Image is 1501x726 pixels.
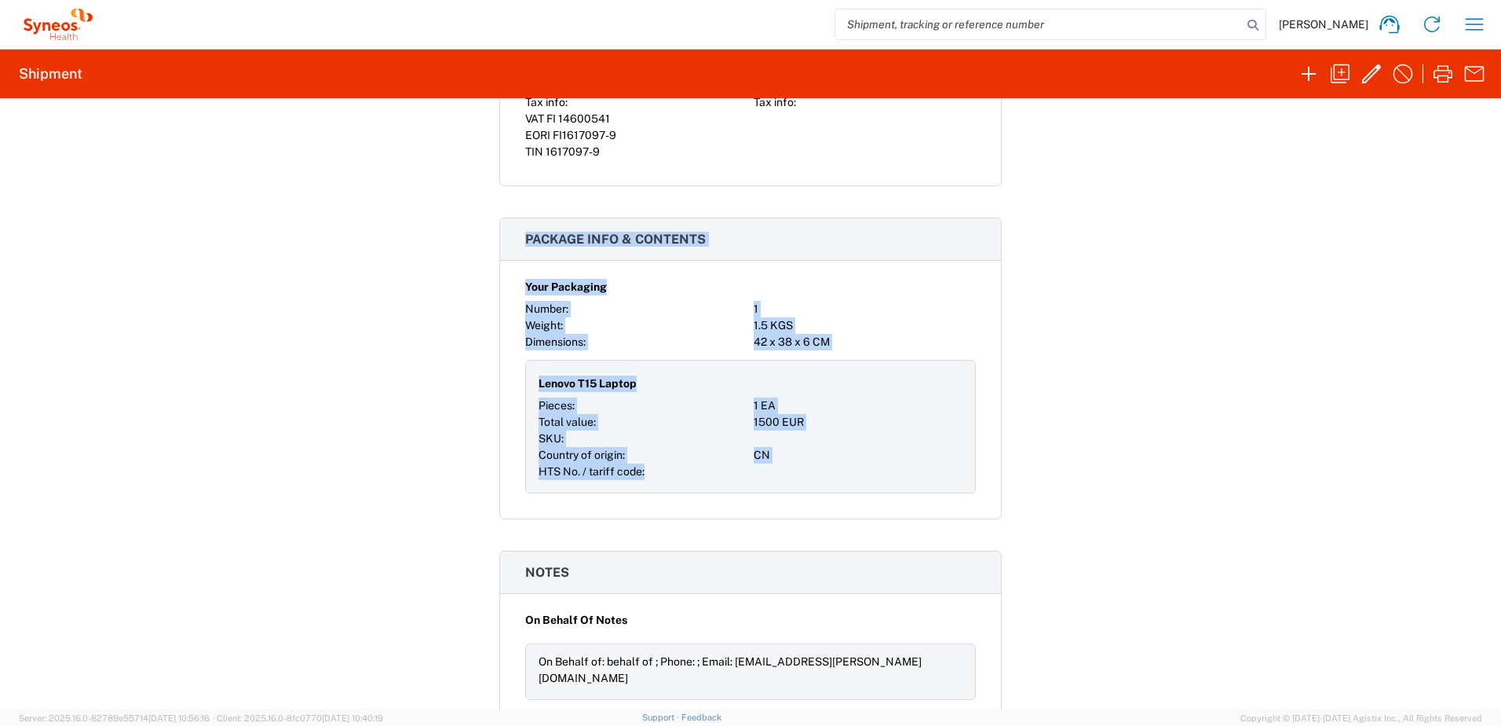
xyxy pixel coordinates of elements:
span: [PERSON_NAME] [1279,17,1368,31]
span: [DATE] 10:40:19 [322,713,383,723]
span: TIN [525,145,543,158]
span: Your Packaging [525,279,607,295]
div: 1.5 KGS [754,317,976,334]
span: Dimensions: [525,335,586,348]
span: Tax info: [754,96,796,108]
span: [DATE] 10:56:16 [148,713,210,723]
span: 1617097-9 [546,145,600,158]
span: Server: 2025.16.0-82789e55714 [19,713,210,723]
span: Lenovo T15 Laptop [539,376,637,392]
span: Client: 2025.16.0-8fc0770 [217,713,383,723]
span: VAT [525,112,544,125]
span: Pieces: [539,399,575,412]
span: Package info & contents [525,232,706,247]
span: HTS No. / tariff code: [539,465,645,478]
div: 42 x 38 x 6 CM [754,334,976,350]
span: Copyright © [DATE]-[DATE] Agistix Inc., All Rights Reserved [1240,711,1482,725]
div: 1 EA [754,398,962,414]
input: Shipment, tracking or reference number [835,9,1242,39]
a: Feedback [681,713,721,722]
span: On Behalf Of Notes [525,612,627,629]
div: CN [754,447,962,464]
span: Weight: [525,319,563,332]
span: Notes [525,565,569,580]
div: On Behalf of: behalf of ; Phone: ; Email: [EMAIL_ADDRESS][PERSON_NAME][DOMAIN_NAME] [539,654,962,687]
span: Country of origin: [539,449,625,461]
span: Number: [525,302,568,315]
span: SKU: [539,432,564,445]
h2: Shipment [19,64,82,83]
span: Total value: [539,416,596,428]
a: Support [642,713,681,722]
span: FI 14600541 [546,112,610,125]
div: 1 [754,301,976,317]
span: EORI [525,129,550,141]
div: 1500 EUR [754,414,962,431]
span: FI1617097-9 [553,129,616,141]
span: Tax info: [525,96,568,108]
